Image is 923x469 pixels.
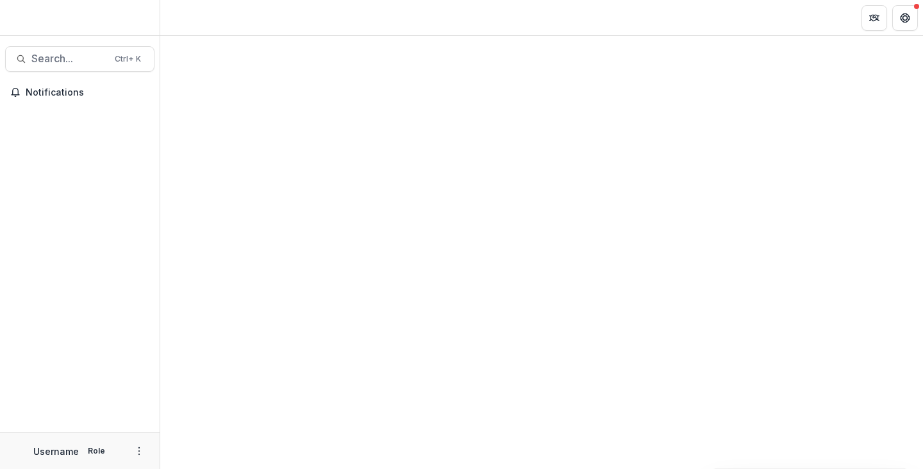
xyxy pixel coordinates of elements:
[892,5,918,31] button: Get Help
[26,87,149,98] span: Notifications
[5,46,154,72] button: Search...
[112,52,144,66] div: Ctrl + K
[131,443,147,459] button: More
[84,445,109,457] p: Role
[861,5,887,31] button: Partners
[5,82,154,103] button: Notifications
[31,53,107,65] span: Search...
[33,445,79,458] p: Username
